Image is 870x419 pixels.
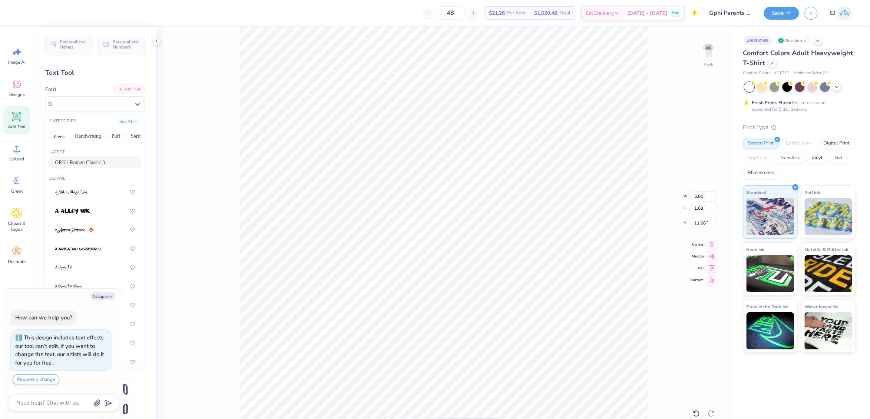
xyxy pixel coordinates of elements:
[804,312,852,349] img: Water based Ink
[746,198,794,235] img: Standard
[71,130,105,142] button: Handwriting
[98,36,145,53] button: Personalized Numbers
[804,255,852,292] img: Metallic & Glitter Ink
[746,189,766,196] span: Standard
[746,312,794,349] img: Glow in the Dark Ink
[117,118,140,125] button: See All
[55,159,105,166] span: GRK1 Roman Classic 3
[752,100,791,106] strong: Fresh Prints Flash:
[690,253,704,259] span: Middle
[704,6,758,20] input: Untitled Design
[830,9,835,17] span: EJ
[4,220,29,232] span: Clipart & logos
[11,188,23,194] span: Greek
[746,255,794,292] img: Neon Ink
[807,153,827,164] div: Vinyl
[507,9,525,17] span: Per Item
[55,209,90,214] img: a Alloy Ink
[743,138,779,149] div: Screen Print
[50,130,69,142] button: Greek
[45,85,56,94] label: Font
[45,36,92,53] button: Personalized Names
[627,9,667,17] span: [DATE] - [DATE]
[50,118,76,124] div: CATEGORIES
[818,138,854,149] div: Digital Print
[743,36,772,45] div: # 509424B
[743,167,779,179] div: Rhinestones
[837,6,852,20] img: Edgardo Jr
[690,277,704,283] span: Bottom
[60,39,87,50] span: Personalized Names
[704,61,713,68] div: Back
[127,130,145,142] button: Serif
[55,265,72,270] img: A Charming Font
[8,259,26,265] span: Decorate
[13,374,59,385] button: Request a change
[55,246,101,252] img: a Arigatou Gozaimasu
[701,43,716,58] img: Back
[114,84,145,94] button: Add Font
[804,198,852,235] img: Puff Ink
[743,153,773,164] div: Applique
[15,334,104,366] div: This design includes text effects our tool can't edit. If you want to change the text, our artist...
[804,246,848,253] span: Metallic & Glitter Ink
[774,70,790,76] span: # C1717
[743,70,770,76] span: Comfort Colors
[830,153,847,164] div: Foil
[776,36,810,45] div: Revision 4
[8,59,26,65] span: Image AI
[489,9,505,17] span: $21.26
[743,123,855,132] div: Print Type
[781,138,816,149] div: Embroidery
[113,39,140,50] span: Personalized Numbers
[804,303,838,310] span: Water based Ink
[9,92,25,97] span: Designs
[793,70,830,76] span: Minimum Order: 24 +
[55,190,88,195] img: a Ahlan Wasahlan
[775,153,804,164] div: Transfers
[45,68,145,78] div: Text Tool
[804,189,820,196] span: Puff Ink
[55,227,85,233] img: a Antara Distance
[752,99,843,113] div: This color can be expedited for 5 day delivery.
[672,10,679,16] span: Free
[8,124,26,130] span: Add Text
[90,292,115,300] button: Collapse
[436,6,465,20] input: – –
[15,314,72,321] div: How can we help you?
[764,7,799,20] button: Save
[690,265,704,271] span: Top
[559,9,570,17] span: Total
[586,9,614,17] span: Est. Delivery
[743,49,853,67] span: Comfort Colors Adult Heavyweight T-Shirt
[107,130,125,142] button: Puff
[534,9,557,17] span: $1,020.48
[9,156,24,162] span: Upload
[55,284,82,289] img: A Charming Font Leftleaning
[45,149,145,156] div: Latest
[690,242,704,247] span: Center
[45,176,145,182] div: Default
[746,246,764,253] span: Neon Ink
[746,303,788,310] span: Glow in the Dark Ink
[827,6,855,20] a: EJ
